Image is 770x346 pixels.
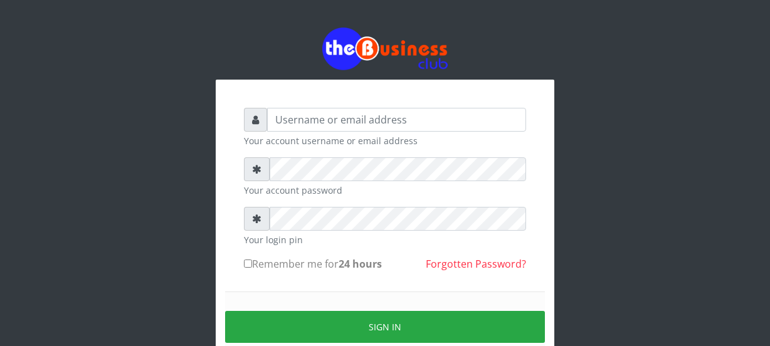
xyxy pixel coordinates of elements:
[244,233,526,246] small: Your login pin
[244,184,526,197] small: Your account password
[267,108,526,132] input: Username or email address
[225,311,545,343] button: Sign in
[244,256,382,271] label: Remember me for
[244,134,526,147] small: Your account username or email address
[339,257,382,271] b: 24 hours
[426,257,526,271] a: Forgotten Password?
[244,259,252,268] input: Remember me for24 hours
